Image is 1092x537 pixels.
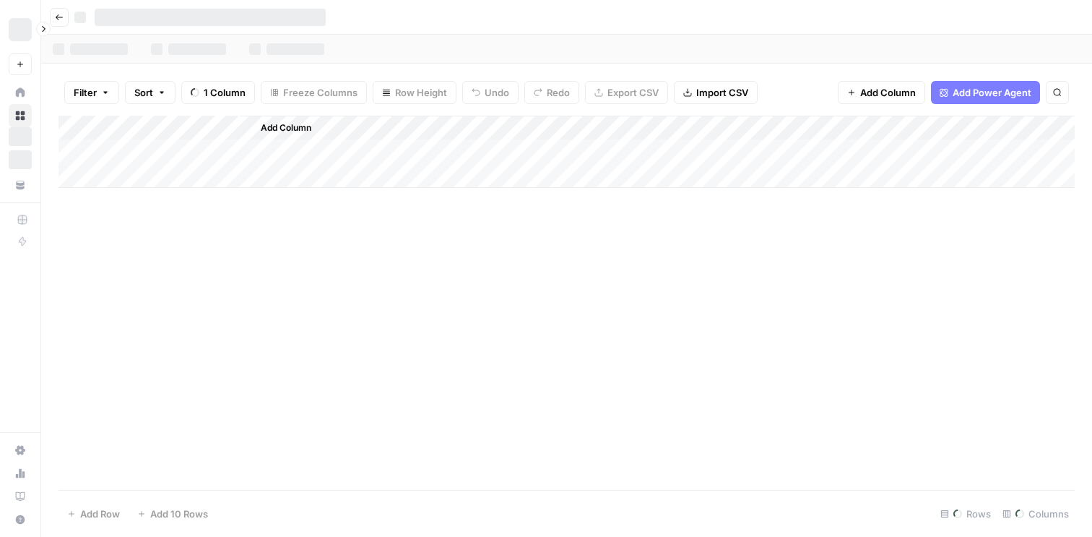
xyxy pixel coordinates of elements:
[935,502,997,525] div: Rows
[953,85,1031,100] span: Add Power Agent
[9,81,32,104] a: Home
[58,502,129,525] button: Add Row
[696,85,748,100] span: Import CSV
[283,85,357,100] span: Freeze Columns
[9,104,32,127] a: Browse
[181,81,255,104] button: 1 Column
[607,85,659,100] span: Export CSV
[9,485,32,508] a: Learning Hub
[9,508,32,531] button: Help + Support
[931,81,1040,104] button: Add Power Agent
[80,507,120,521] span: Add Row
[150,507,208,521] span: Add 10 Rows
[674,81,758,104] button: Import CSV
[997,502,1075,525] div: Columns
[485,85,509,100] span: Undo
[242,119,317,137] button: Add Column
[462,81,519,104] button: Undo
[373,81,456,104] button: Row Height
[261,81,367,104] button: Freeze Columns
[74,85,97,100] span: Filter
[204,85,246,100] span: 1 Column
[9,439,32,462] a: Settings
[125,81,175,104] button: Sort
[585,81,668,104] button: Export CSV
[547,85,570,100] span: Redo
[129,502,217,525] button: Add 10 Rows
[838,81,925,104] button: Add Column
[261,121,311,134] span: Add Column
[9,462,32,485] a: Usage
[860,85,916,100] span: Add Column
[9,173,32,197] a: Your Data
[524,81,579,104] button: Redo
[64,81,119,104] button: Filter
[134,85,153,100] span: Sort
[395,85,447,100] span: Row Height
